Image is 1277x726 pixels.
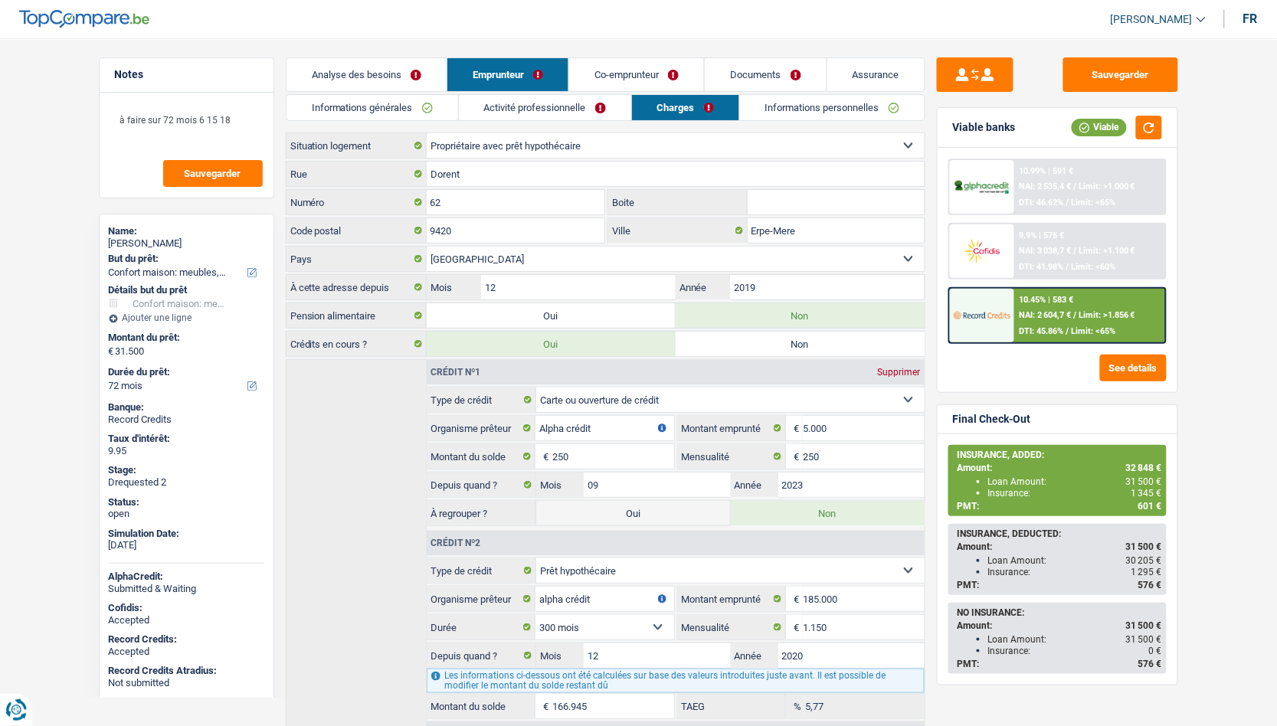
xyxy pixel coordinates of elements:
[827,58,925,91] a: Assurance
[109,602,264,614] div: Cofidis:
[1019,246,1071,256] span: NAI: 3 038,7 €
[1079,246,1135,256] span: Limit: >1.100 €
[109,345,114,358] span: €
[1126,620,1162,631] span: 31 500 €
[1243,11,1258,26] div: fr
[1066,262,1069,272] span: /
[287,332,427,356] label: Crédits en cours ?
[1073,310,1076,320] span: /
[535,694,552,718] span: €
[109,225,264,237] div: Name:
[1073,246,1076,256] span: /
[958,450,1162,460] div: INSURANCE, ADDED:
[427,303,676,328] label: Oui
[427,368,484,377] div: Crédit nº1
[988,488,1162,499] div: Insurance:
[678,694,787,718] label: TAEG
[1126,634,1162,645] span: 31 500 €
[786,444,803,469] span: €
[427,416,535,440] label: Organisme prêteur
[287,133,427,158] label: Situation logement
[287,95,458,120] a: Informations générales
[1072,119,1127,136] div: Viable
[731,501,925,525] label: Non
[109,539,264,551] div: [DATE]
[115,68,258,81] h5: Notes
[427,332,676,356] label: Oui
[874,368,925,377] div: Supprimer
[705,58,826,91] a: Documents
[954,237,1010,265] img: Cofidis
[427,643,536,668] label: Depuis quand ?
[109,414,264,426] div: Record Credits
[163,160,263,187] button: Sauvegarder
[427,538,484,548] div: Crédit nº2
[988,567,1162,577] div: Insurance:
[481,275,675,299] input: MM
[786,615,803,639] span: €
[1019,231,1064,240] div: 9.9% | 575 €
[109,571,264,583] div: AlphaCredit:
[109,312,264,323] div: Ajouter une ligne
[535,444,552,469] span: €
[427,615,535,639] label: Durée
[109,614,264,626] div: Accepted
[1126,555,1162,566] span: 30 205 €
[109,253,261,265] label: But du prêt:
[958,528,1162,539] div: INSURANCE, DEDUCTED:
[109,366,261,378] label: Durée du prêt:
[678,615,787,639] label: Mensualité
[1079,181,1135,191] span: Limit: >1.000 €
[958,501,1162,512] div: PMT:
[1126,476,1162,487] span: 31 500 €
[1019,326,1063,336] span: DTI: 45.86%
[109,496,264,509] div: Status:
[608,190,748,214] label: Boite
[632,95,739,120] a: Charges
[1100,355,1167,381] button: See details
[731,473,778,497] label: Année
[1131,567,1162,577] span: 1 295 €
[730,275,924,299] input: AAAA
[954,301,1010,329] img: Record Credits
[109,445,264,457] div: 9.95
[988,476,1162,487] div: Loan Amount:
[109,464,264,476] div: Stage:
[1149,646,1162,656] span: 0 €
[678,416,787,440] label: Montant emprunté
[988,646,1162,656] div: Insurance:
[1071,198,1115,208] span: Limit: <65%
[447,58,568,91] a: Emprunteur
[676,332,925,356] label: Non
[1126,463,1162,473] span: 32 848 €
[778,643,925,668] input: AAAA
[1063,57,1178,92] button: Sauvegarder
[778,473,925,497] input: AAAA
[1138,580,1162,590] span: 576 €
[1019,166,1073,176] div: 10.99% | 591 €
[731,643,778,668] label: Année
[287,275,427,299] label: À cette adresse depuis
[109,332,261,344] label: Montant du prêt:
[109,677,264,689] div: Not submitted
[953,413,1031,426] div: Final Check-Out
[109,583,264,595] div: Submitted & Waiting
[109,508,264,520] div: open
[1019,181,1071,191] span: NAI: 2 535,4 €
[958,463,1162,473] div: Amount:
[427,501,536,525] label: À regrouper ?
[287,58,447,91] a: Analyse des besoins
[676,275,730,299] label: Année
[1073,181,1076,191] span: /
[786,694,805,718] span: %
[536,501,730,525] label: Oui
[109,237,264,250] div: [PERSON_NAME]
[958,620,1162,631] div: Amount:
[988,555,1162,566] div: Loan Amount:
[1111,13,1193,26] span: [PERSON_NAME]
[536,643,584,668] label: Mois
[958,659,1162,669] div: PMT:
[1066,198,1069,208] span: /
[109,633,264,646] div: Record Credits:
[459,95,631,120] a: Activité professionnelle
